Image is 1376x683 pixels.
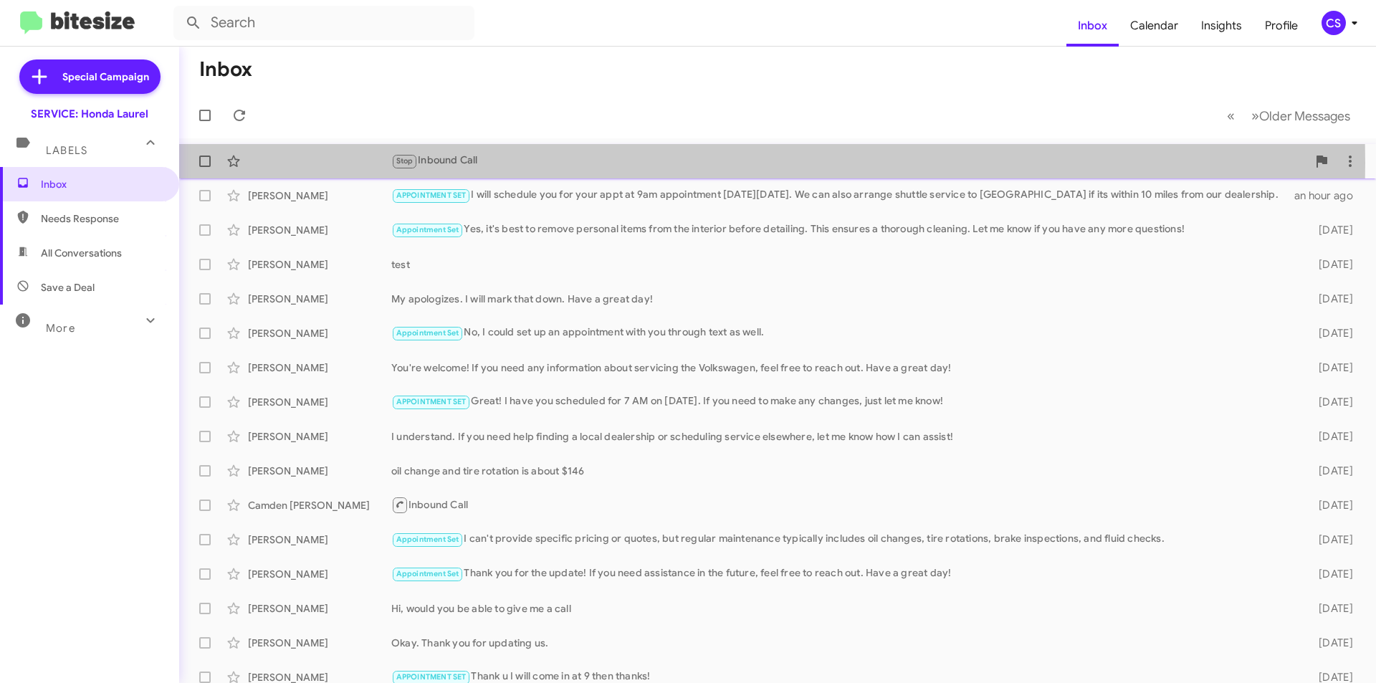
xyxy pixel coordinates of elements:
[1294,188,1365,203] div: an hour ago
[396,535,459,544] span: Appointment Set
[1227,107,1235,125] span: «
[248,464,391,478] div: [PERSON_NAME]
[1296,601,1365,616] div: [DATE]
[1296,567,1365,581] div: [DATE]
[396,191,467,200] span: APPOINTMENT SET
[1296,326,1365,340] div: [DATE]
[1243,101,1359,130] button: Next
[19,59,161,94] a: Special Campaign
[396,397,467,406] span: APPOINTMENT SET
[391,360,1296,375] div: You're welcome! If you need any information about servicing the Volkswagen, feel free to reach ou...
[391,187,1294,204] div: I will schedule you for your appt at 9am appointment [DATE][DATE]. We can also arrange shuttle se...
[248,292,391,306] div: [PERSON_NAME]
[391,257,1296,272] div: test
[46,144,87,157] span: Labels
[248,567,391,581] div: [PERSON_NAME]
[1296,429,1365,444] div: [DATE]
[248,326,391,340] div: [PERSON_NAME]
[41,177,163,191] span: Inbox
[1309,11,1360,35] button: CS
[391,636,1296,650] div: Okay. Thank you for updating us.
[1296,464,1365,478] div: [DATE]
[1119,5,1190,47] a: Calendar
[1218,101,1243,130] button: Previous
[199,58,252,81] h1: Inbox
[41,246,122,260] span: All Conversations
[46,322,75,335] span: More
[31,107,148,121] div: SERVICE: Honda Laurel
[1296,395,1365,409] div: [DATE]
[248,395,391,409] div: [PERSON_NAME]
[1253,5,1309,47] a: Profile
[396,569,459,578] span: Appointment Set
[1322,11,1346,35] div: CS
[396,225,459,234] span: Appointment Set
[391,292,1296,306] div: My apologizes. I will mark that down. Have a great day!
[41,280,95,295] span: Save a Deal
[391,153,1307,169] div: Inbound Call
[1259,108,1350,124] span: Older Messages
[1066,5,1119,47] a: Inbox
[62,70,149,84] span: Special Campaign
[1296,257,1365,272] div: [DATE]
[1296,223,1365,237] div: [DATE]
[248,223,391,237] div: [PERSON_NAME]
[248,636,391,650] div: [PERSON_NAME]
[248,498,391,512] div: Camden [PERSON_NAME]
[391,496,1296,514] div: Inbound Call
[1190,5,1253,47] a: Insights
[391,464,1296,478] div: oil change and tire rotation is about $146
[391,325,1296,341] div: No, I could set up an appointment with you through text as well.
[41,211,163,226] span: Needs Response
[1251,107,1259,125] span: »
[391,565,1296,582] div: Thank you for the update! If you need assistance in the future, feel free to reach out. Have a gr...
[391,393,1296,410] div: Great! I have you scheduled for 7 AM on [DATE]. If you need to make any changes, just let me know!
[1219,101,1359,130] nav: Page navigation example
[1296,636,1365,650] div: [DATE]
[396,328,459,338] span: Appointment Set
[173,6,474,40] input: Search
[248,360,391,375] div: [PERSON_NAME]
[248,532,391,547] div: [PERSON_NAME]
[248,188,391,203] div: [PERSON_NAME]
[248,429,391,444] div: [PERSON_NAME]
[391,221,1296,238] div: Yes, it's best to remove personal items from the interior before detailing. This ensures a thorou...
[1296,498,1365,512] div: [DATE]
[1296,360,1365,375] div: [DATE]
[391,531,1296,548] div: I can't provide specific pricing or quotes, but regular maintenance typically includes oil change...
[396,672,467,682] span: APPOINTMENT SET
[248,601,391,616] div: [PERSON_NAME]
[391,429,1296,444] div: I understand. If you need help finding a local dealership or scheduling service elsewhere, let me...
[248,257,391,272] div: [PERSON_NAME]
[396,156,414,166] span: Stop
[1296,532,1365,547] div: [DATE]
[391,601,1296,616] div: Hi, would you be able to give me a call
[1296,292,1365,306] div: [DATE]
